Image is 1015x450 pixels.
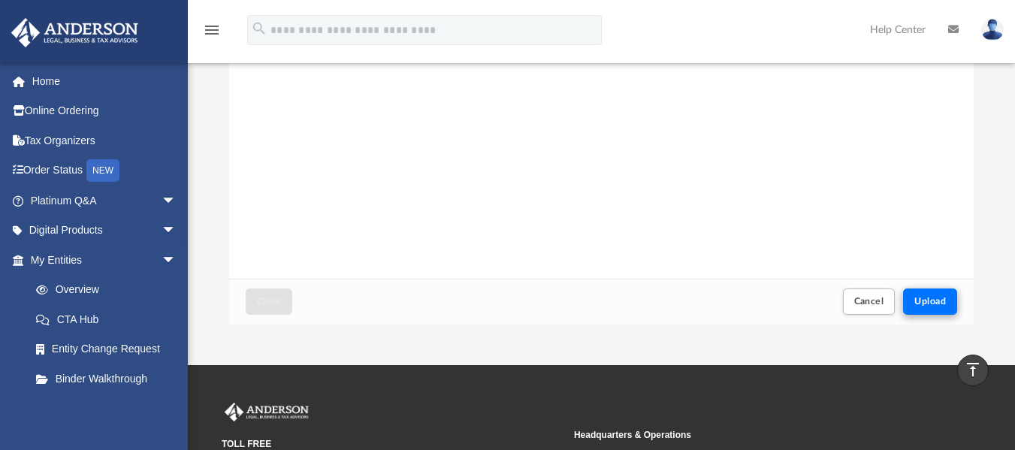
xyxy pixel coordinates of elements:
i: vertical_align_top [964,361,982,379]
a: Digital Productsarrow_drop_down [11,216,199,246]
a: My Entitiesarrow_drop_down [11,245,199,275]
a: Tax Organizers [11,125,199,156]
i: search [251,20,267,37]
a: vertical_align_top [957,355,989,386]
a: CTA Hub [21,304,199,334]
button: Upload [903,288,957,315]
a: My Blueprint [21,394,192,424]
span: arrow_drop_down [162,186,192,216]
button: Close [246,288,292,315]
a: Online Ordering [11,96,199,126]
span: Upload [914,297,946,306]
span: Cancel [854,297,884,306]
a: Order StatusNEW [11,156,199,186]
img: Anderson Advisors Platinum Portal [222,403,312,422]
button: Cancel [843,288,896,315]
a: Overview [21,275,199,305]
a: Home [11,66,199,96]
span: arrow_drop_down [162,216,192,246]
img: Anderson Advisors Platinum Portal [7,18,143,47]
small: Headquarters & Operations [574,428,916,442]
i: menu [203,21,221,39]
img: User Pic [981,19,1004,41]
a: Platinum Q&Aarrow_drop_down [11,186,199,216]
a: Binder Walkthrough [21,364,199,394]
span: arrow_drop_down [162,245,192,276]
div: NEW [86,159,119,182]
span: Close [257,297,281,306]
a: menu [203,29,221,39]
a: Entity Change Request [21,334,199,364]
